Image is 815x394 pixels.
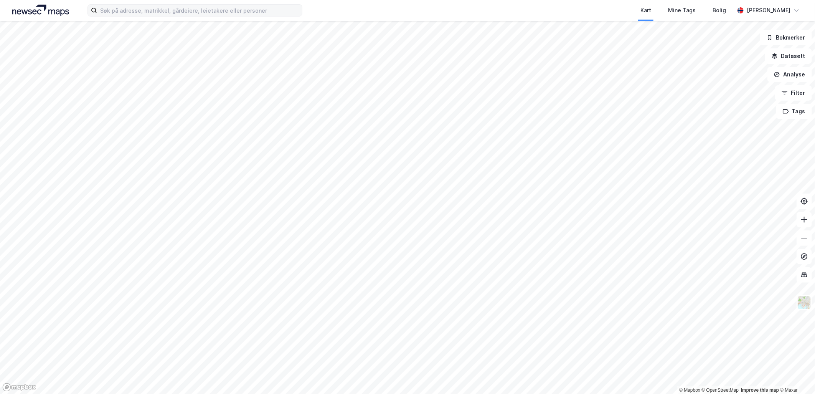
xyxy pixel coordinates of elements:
[747,6,790,15] div: [PERSON_NAME]
[640,6,651,15] div: Kart
[741,387,779,393] a: Improve this map
[776,104,812,119] button: Tags
[713,6,726,15] div: Bolig
[765,48,812,64] button: Datasett
[679,387,700,393] a: Mapbox
[775,85,812,101] button: Filter
[760,30,812,45] button: Bokmerker
[767,67,812,82] button: Analyse
[2,383,36,392] a: Mapbox homepage
[777,357,815,394] iframe: Chat Widget
[797,295,812,310] img: Z
[668,6,696,15] div: Mine Tags
[97,5,302,16] input: Søk på adresse, matrikkel, gårdeiere, leietakere eller personer
[702,387,739,393] a: OpenStreetMap
[12,5,69,16] img: logo.a4113a55bc3d86da70a041830d287a7e.svg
